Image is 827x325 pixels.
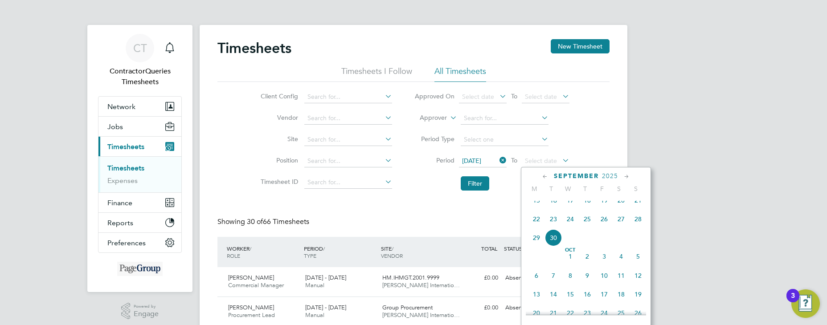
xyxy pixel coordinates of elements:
span: VENDOR [381,252,403,259]
span: / [250,245,251,252]
span: 2 [579,248,596,265]
div: Showing [217,217,311,227]
span: 10 [596,267,613,284]
span: Timesheets [107,142,144,151]
div: Absent [502,271,548,285]
input: Select one [461,134,549,146]
span: [PERSON_NAME] Internatio… [382,311,460,319]
span: 18 [579,192,596,209]
span: 23 [545,211,562,227]
label: Approved On [414,92,454,100]
span: 4 [613,248,630,265]
a: CTContractorQueries Timesheets [98,34,182,87]
label: Site [258,135,298,143]
span: W [560,185,577,193]
h2: Timesheets [217,39,291,57]
span: / [323,245,325,252]
span: 17 [562,192,579,209]
input: Search for... [304,112,392,125]
span: 8 [562,267,579,284]
span: [PERSON_NAME] Internatio… [382,281,460,289]
span: 6 [528,267,545,284]
span: September [554,172,599,180]
span: / [392,245,393,252]
span: 19 [630,286,647,303]
span: 30 of [247,217,263,226]
label: Vendor [258,114,298,122]
span: [DATE] [462,157,481,165]
div: SITE [379,240,456,264]
span: Manual [305,311,324,319]
nav: Main navigation [87,25,192,292]
span: To [508,154,520,166]
button: Network [98,97,181,116]
button: Open Resource Center, 3 new notifications [791,289,820,318]
span: M [526,185,543,193]
span: Preferences [107,239,146,247]
span: 15 [528,192,545,209]
button: Timesheets [98,137,181,156]
span: Engage [134,310,159,318]
span: 2025 [602,172,618,180]
span: 24 [596,305,613,321]
span: 26 [596,211,613,227]
input: Search for... [304,176,392,189]
span: TYPE [304,252,316,259]
span: S [627,185,644,193]
span: Procurement Lead [228,311,275,319]
div: STATUS [502,240,548,256]
span: 26 [630,305,647,321]
input: Search for... [304,91,392,103]
input: Search for... [304,134,392,146]
div: £0.00 [455,301,502,315]
li: All Timesheets [434,66,486,82]
span: 5 [630,248,647,265]
span: 3 [596,248,613,265]
span: Select date [462,93,494,101]
span: HM.IHMGT.2001.9999 [382,274,439,281]
span: ContractorQueries Timesheets [98,66,182,87]
div: £0.00 [455,271,502,285]
span: [DATE] - [DATE] [305,304,346,311]
span: Oct [562,248,579,252]
span: [DATE] - [DATE] [305,274,346,281]
div: WORKER [225,240,302,264]
span: 28 [630,211,647,227]
span: S [610,185,627,193]
span: 27 [613,211,630,227]
button: Jobs [98,117,181,136]
span: Network [107,102,135,111]
button: Finance [98,193,181,212]
span: 15 [562,286,579,303]
a: Expenses [107,176,138,185]
span: Select date [525,93,557,101]
div: Absent [502,301,548,315]
label: Period Type [414,135,454,143]
span: 12 [630,267,647,284]
button: Preferences [98,233,181,252]
span: 16 [545,192,562,209]
div: 3 [791,296,795,307]
span: [PERSON_NAME] [228,274,274,281]
span: 21 [545,305,562,321]
span: 13 [528,286,545,303]
span: 11 [613,267,630,284]
label: Period [414,156,454,164]
span: Jobs [107,122,123,131]
a: Powered byEngage [121,303,159,320]
a: Timesheets [107,164,144,172]
span: 7 [545,267,562,284]
span: 24 [562,211,579,227]
span: ROLE [227,252,240,259]
span: 1 [562,248,579,265]
span: 9 [579,267,596,284]
span: 30 [545,229,562,246]
span: T [543,185,560,193]
span: 23 [579,305,596,321]
label: Approver [407,114,447,122]
button: Filter [461,176,489,191]
span: 16 [579,286,596,303]
span: 17 [596,286,613,303]
span: 66 Timesheets [247,217,309,226]
span: Powered by [134,303,159,310]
